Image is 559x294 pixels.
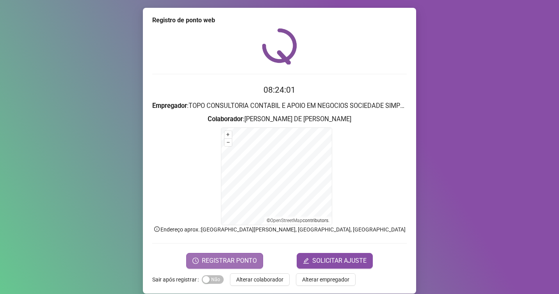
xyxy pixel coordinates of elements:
h3: : TOPO CONSULTORIA CONTABIL E APOIO EM NEGOCIOS SOCIEDADE SIMPLES [152,101,407,111]
button: REGISTRAR PONTO [186,253,263,269]
span: Alterar empregador [302,275,349,284]
button: + [224,131,232,138]
span: SOLICITAR AJUSTE [312,256,367,265]
h3: : [PERSON_NAME] DE [PERSON_NAME] [152,114,407,124]
li: © contributors. [267,218,329,223]
strong: Colaborador [208,115,243,123]
a: OpenStreetMap [270,218,303,223]
strong: Empregador [152,102,187,109]
span: clock-circle [192,258,199,264]
span: Alterar colaborador [236,275,283,284]
button: Alterar colaborador [230,273,290,286]
img: QRPoint [262,28,297,65]
button: Alterar empregador [296,273,356,286]
span: edit [303,258,309,264]
label: Sair após registrar [152,273,202,286]
span: info-circle [153,226,160,233]
button: editSOLICITAR AJUSTE [297,253,373,269]
button: – [224,139,232,146]
span: REGISTRAR PONTO [202,256,257,265]
div: Registro de ponto web [152,16,407,25]
time: 08:24:01 [263,85,296,95]
p: Endereço aprox. : [GEOGRAPHIC_DATA][PERSON_NAME], [GEOGRAPHIC_DATA], [GEOGRAPHIC_DATA] [152,225,407,234]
